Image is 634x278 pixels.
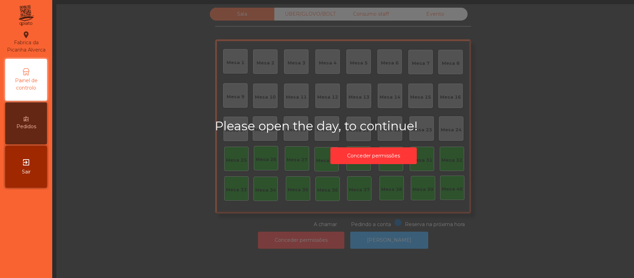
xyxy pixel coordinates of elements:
[22,168,31,176] span: Sair
[7,77,45,92] span: Painel de controlo
[215,119,532,133] h2: Please open the day, to continue!
[22,158,30,167] i: exit_to_app
[17,3,34,28] img: qpiato
[22,31,30,39] i: location_on
[6,31,47,54] div: Fabrica da Picanha Alverca
[16,123,36,130] span: Pedidos
[330,147,417,164] button: Conceder permissões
